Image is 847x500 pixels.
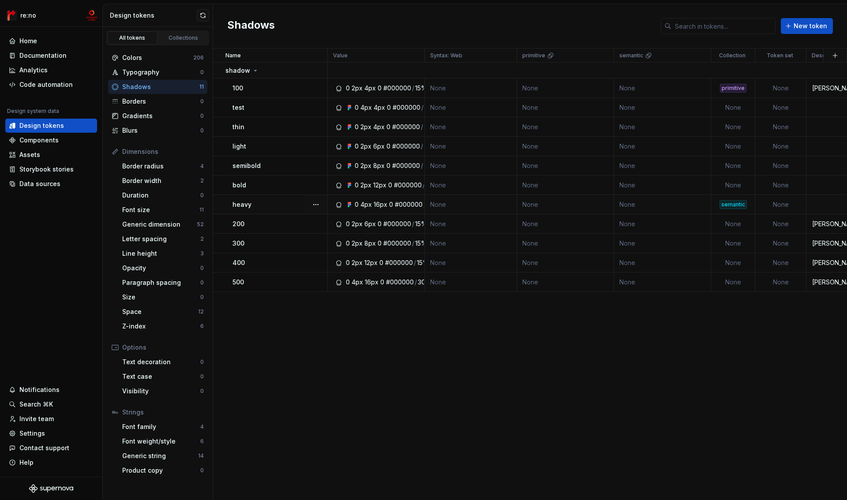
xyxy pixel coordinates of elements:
[614,272,711,292] td: None
[711,214,755,234] td: None
[122,205,199,214] div: Font size
[122,307,198,316] div: Space
[364,258,378,267] div: 12px
[108,109,207,123] a: Gradients0
[417,258,429,267] div: 15%
[161,34,206,41] div: Collections
[614,195,711,214] td: None
[374,200,387,209] div: 16px
[380,278,384,287] div: 0
[5,49,97,63] a: Documentation
[122,372,200,381] div: Text case
[119,319,207,333] a: Z-index6
[122,293,200,302] div: Size
[614,137,711,156] td: None
[389,200,393,209] div: 0
[360,123,371,131] div: 2px
[378,220,382,228] div: 0
[227,18,275,34] h2: Shadows
[517,214,614,234] td: None
[421,161,423,170] div: /
[755,253,806,272] td: None
[200,438,204,445] div: 6
[200,423,204,430] div: 4
[415,239,427,248] div: 15%
[517,175,614,195] td: None
[388,181,392,190] div: 0
[414,258,416,267] div: /
[755,214,806,234] td: None
[711,234,755,253] td: None
[119,420,207,434] a: Font family4
[19,458,34,467] div: Help
[415,220,427,228] div: 15%
[108,94,207,108] a: Borders0
[333,52,348,59] p: Value
[108,80,207,94] a: Shadows11
[346,84,350,93] div: 0
[425,214,517,234] td: None
[225,52,241,59] p: Name
[755,137,806,156] td: None
[232,142,246,151] p: light
[200,177,204,184] div: 2
[232,181,246,190] p: bold
[373,161,385,170] div: 8px
[119,384,207,398] a: Visibility0
[119,188,207,202] a: Duration0
[2,6,101,25] button: re:nomc-develop
[198,452,204,459] div: 14
[373,123,385,131] div: 4px
[19,136,59,145] div: Components
[423,200,426,209] div: /
[711,156,755,175] td: None
[614,175,711,195] td: None
[122,220,197,229] div: Generic dimension
[200,235,204,243] div: 2
[122,176,200,185] div: Border width
[122,126,200,135] div: Blurs
[425,137,517,156] td: None
[19,444,69,452] div: Contact support
[614,253,711,272] td: None
[122,235,200,243] div: Letter spacing
[122,422,200,431] div: Font family
[393,103,420,112] div: #000000
[232,103,244,112] p: test
[110,34,154,41] div: All tokens
[5,455,97,470] button: Help
[119,434,207,448] a: Font weight/style6
[119,355,207,369] a: Text decoration0
[364,84,376,93] div: 4px
[122,97,200,106] div: Borders
[19,37,37,45] div: Home
[719,52,746,59] p: Collection
[364,239,376,248] div: 8px
[200,294,204,301] div: 0
[423,181,425,190] div: /
[711,272,755,292] td: None
[352,258,363,267] div: 2px
[346,220,350,228] div: 0
[360,142,371,151] div: 2px
[425,234,517,253] td: None
[119,290,207,304] a: Size0
[7,108,59,115] div: Design system data
[122,68,200,77] div: Typography
[200,250,204,257] div: 3
[119,369,207,384] a: Text case0
[122,249,200,258] div: Line height
[122,408,204,417] div: Strings
[517,234,614,253] td: None
[20,11,36,20] div: re:no
[5,119,97,133] a: Design tokens
[352,239,363,248] div: 2px
[614,98,711,117] td: None
[425,195,517,214] td: None
[119,159,207,173] a: Border radius4
[108,51,207,65] a: Colors206
[365,278,379,287] div: 16px
[614,214,711,234] td: None
[225,66,250,75] p: shadow
[19,51,67,60] div: Documentation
